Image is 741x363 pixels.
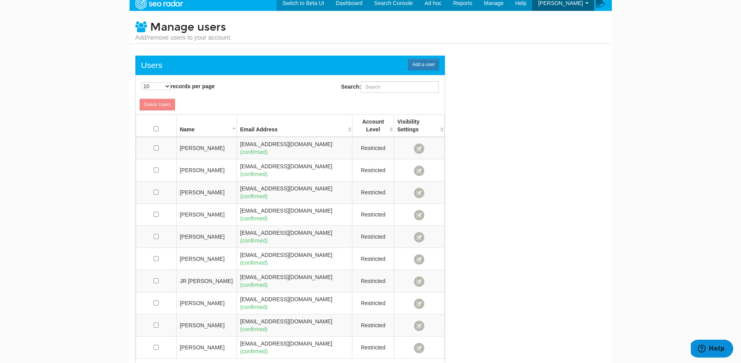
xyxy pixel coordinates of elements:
[352,137,394,159] td: Restricted
[352,337,394,359] td: Restricted
[142,82,171,90] select: records per page
[237,337,352,359] td: [EMAIL_ADDRESS][DOMAIN_NAME]
[237,159,352,181] td: [EMAIL_ADDRESS][DOMAIN_NAME]
[237,314,352,337] td: [EMAIL_ADDRESS][DOMAIN_NAME]
[352,204,394,226] td: Restricted
[414,254,424,265] span: Manage User's domains
[414,188,424,198] span: Manage User's domains
[177,292,237,314] td: [PERSON_NAME]
[240,348,268,354] span: (confirmed)
[414,143,424,154] span: Manage User's domains
[237,226,352,248] td: [EMAIL_ADDRESS][DOMAIN_NAME]
[352,159,394,181] td: Restricted
[240,237,268,244] span: (confirmed)
[240,326,268,332] span: (confirmed)
[240,171,268,177] span: (confirmed)
[394,115,445,137] th: Visibility Settings: activate to sort column ascending
[177,115,237,137] th: Name: activate to sort column descending
[237,270,352,292] td: [EMAIL_ADDRESS][DOMAIN_NAME]
[352,292,394,314] td: Restricted
[177,314,237,337] td: [PERSON_NAME]
[240,193,268,199] span: (confirmed)
[352,226,394,248] td: Restricted
[352,181,394,204] td: Restricted
[237,137,352,159] td: [EMAIL_ADDRESS][DOMAIN_NAME]
[140,99,175,110] a: Delete Users
[237,248,352,270] td: [EMAIL_ADDRESS][DOMAIN_NAME]
[177,248,237,270] td: [PERSON_NAME]
[240,260,268,266] span: (confirmed)
[414,298,424,309] span: Manage User's domains
[177,226,237,248] td: [PERSON_NAME]
[237,292,352,314] td: [EMAIL_ADDRESS][DOMAIN_NAME]
[361,81,439,93] input: Search:
[352,270,394,292] td: Restricted
[341,81,439,93] label: Search:
[177,337,237,359] td: [PERSON_NAME]
[408,59,439,70] span: Add a user
[352,248,394,270] td: Restricted
[414,232,424,243] span: Manage User's domains
[177,204,237,226] td: [PERSON_NAME]
[177,159,237,181] td: [PERSON_NAME]
[135,33,232,42] small: Add/remove users to your account.
[240,149,268,155] span: (confirmed)
[177,270,237,292] td: JR [PERSON_NAME]
[691,340,733,359] iframe: Opens a widget where you can find more information
[177,137,237,159] td: [PERSON_NAME]
[352,314,394,337] td: Restricted
[414,321,424,331] span: Manage User's domains
[142,82,215,90] label: records per page
[352,115,394,137] th: Account Level: activate to sort column ascending
[414,166,424,176] span: Manage User's domains
[237,204,352,226] td: [EMAIL_ADDRESS][DOMAIN_NAME]
[141,59,163,71] div: Users
[414,210,424,220] span: Manage User's domains
[237,115,352,137] th: Email Address: activate to sort column ascending
[414,343,424,353] span: Manage User's domains
[240,282,268,288] span: (confirmed)
[240,215,268,222] span: (confirmed)
[177,181,237,204] td: [PERSON_NAME]
[237,181,352,204] td: [EMAIL_ADDRESS][DOMAIN_NAME]
[240,304,268,310] span: (confirmed)
[414,276,424,287] span: Manage User's domains
[150,21,226,34] span: Manage users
